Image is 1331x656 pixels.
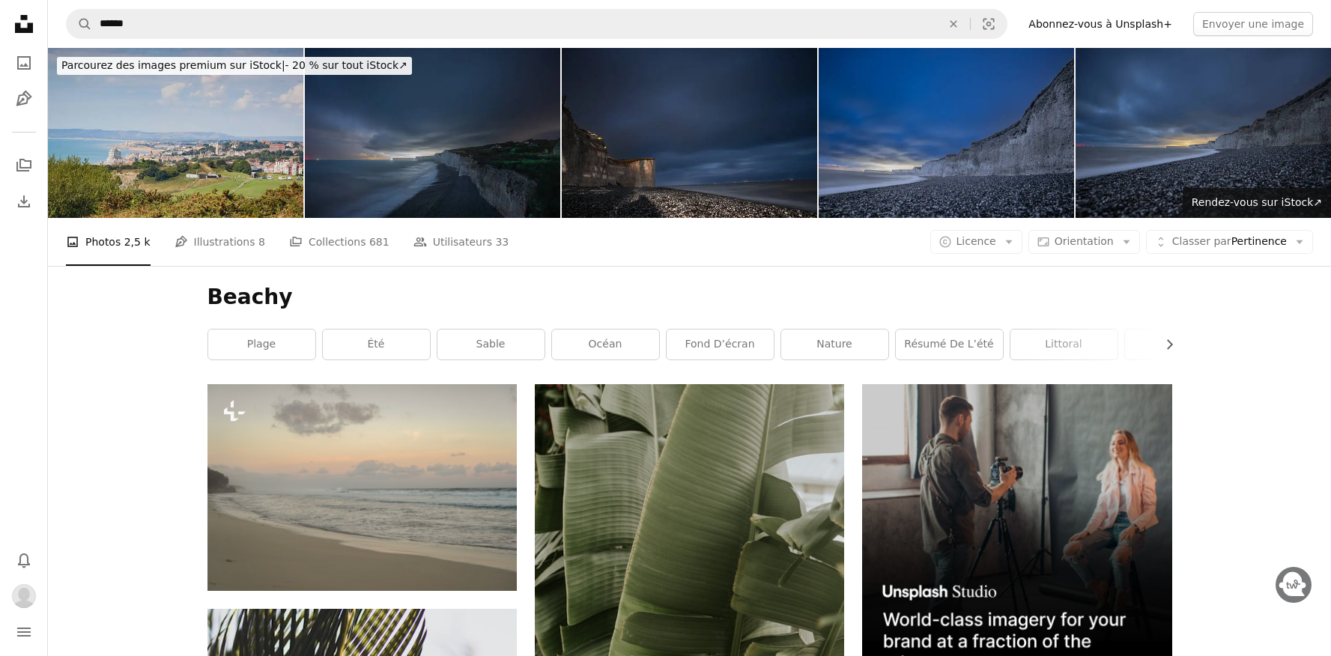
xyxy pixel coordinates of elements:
[956,235,996,247] span: Licence
[1055,235,1114,247] span: Orientation
[930,230,1022,254] button: Licence
[67,10,92,38] button: Rechercher sur Unsplash
[66,9,1007,39] form: Rechercher des visuels sur tout le site
[667,329,774,359] a: fond d’écran
[208,329,315,359] a: plage
[1172,235,1231,247] span: Classer par
[562,48,817,218] img: Vue nocturne à longue exposition de Beachy Head et des falaises de Seven Sisters, Royaume-Uni
[413,218,509,266] a: Utilisateurs 33
[1172,234,1287,249] span: Pertinence
[207,384,517,590] img: une plage de sable avec des vagues qui arrivent sur le rivage
[323,329,430,359] a: été
[9,545,39,575] button: Notifications
[1146,230,1313,254] button: Classer parPertinence
[437,329,545,359] a: sable
[12,584,36,608] img: Avatar de l’utilisateur Gwenaëlle Galtié
[9,617,39,647] button: Menu
[9,84,39,114] a: Illustrations
[175,218,265,266] a: Illustrations 8
[1010,329,1118,359] a: littoral
[1019,12,1181,36] a: Abonnez-vous à Unsplash+
[535,609,844,622] a: feuilles de bananier vert pendant la journée
[1125,329,1232,359] a: abstrait
[9,48,39,78] a: Photos
[369,234,389,250] span: 681
[61,59,407,71] span: - 20 % sur tout iStock ↗
[48,48,303,218] img: Vue de Hastings, St Leonards on Sea, Bexhill et Beachy Head, Eastbourne, East Sussex, Angleterre
[258,234,265,250] span: 8
[971,10,1007,38] button: Recherche de visuels
[289,218,389,266] a: Collections 681
[1183,188,1331,218] a: Rendez-vous sur iStock↗
[495,234,509,250] span: 33
[305,48,560,218] img: Vue nocturne à longue exposition de Beachy Head et des falaises de Seven Sisters, Royaume-Uni
[937,10,970,38] button: Effacer
[552,329,659,359] a: océan
[1076,48,1331,218] img: Vue nocturne à longue exposition de Beachy Head et des falaises de Seven Sisters, Royaume-Uni
[1193,12,1313,36] button: Envoyer une image
[207,480,517,493] a: une plage de sable avec des vagues qui arrivent sur le rivage
[781,329,888,359] a: nature
[9,581,39,611] button: Profil
[9,151,39,180] a: Collections
[819,48,1074,218] img: Vue nocturne à longue exposition de Beachy Head et des falaises de Seven Sisters, Royaume-Uni
[48,48,421,84] a: Parcourez des images premium sur iStock|- 20 % sur tout iStock↗
[1028,230,1140,254] button: Orientation
[1192,196,1322,208] span: Rendez-vous sur iStock ↗
[1156,329,1172,359] button: faire défiler la liste vers la droite
[207,284,1172,311] h1: Beachy
[896,329,1003,359] a: Résumé de l’été
[9,186,39,216] a: Historique de téléchargement
[61,59,285,71] span: Parcourez des images premium sur iStock |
